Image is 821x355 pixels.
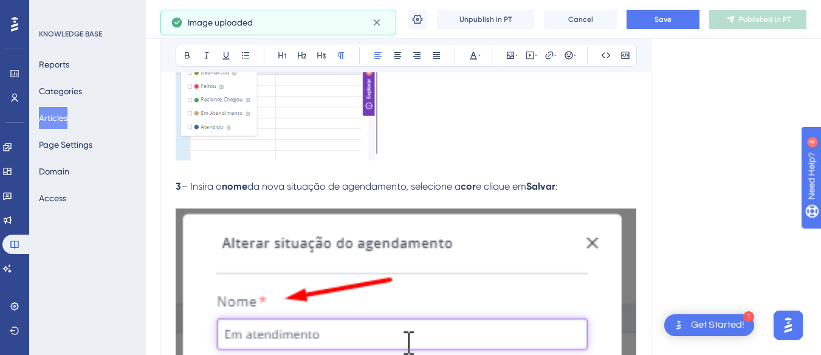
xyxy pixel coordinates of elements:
[39,160,69,182] button: Domain
[84,6,88,16] div: 4
[459,15,512,24] span: Unpublish in PT
[739,15,791,24] span: Published in PT
[437,10,534,29] button: Unpublish in PT
[476,181,526,192] span: e clique em
[461,181,476,192] strong: cor
[568,15,593,24] span: Cancel
[176,181,181,192] strong: 3
[39,80,82,102] button: Categories
[29,3,76,18] span: Need Help?
[222,181,247,192] strong: nome
[181,181,222,192] span: – Insira o
[39,29,102,39] div: KNOWLEDGE BASE
[39,187,66,209] button: Access
[39,134,92,156] button: Page Settings
[39,53,69,75] button: Reports
[544,10,617,29] button: Cancel
[627,10,699,29] button: Save
[526,181,555,192] strong: Salvar
[743,311,754,322] div: 1
[691,319,744,332] div: Get Started!
[664,314,754,336] div: Open Get Started! checklist, remaining modules: 1
[672,318,686,333] img: launcher-image-alternative-text
[39,107,67,129] button: Articles
[247,181,461,192] span: da nova situação de agendamento, selecione a
[709,10,806,29] button: Published in PT
[654,15,672,24] span: Save
[770,307,806,343] iframe: UserGuiding AI Assistant Launcher
[555,181,558,192] span: :
[188,15,253,30] span: Image uploaded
